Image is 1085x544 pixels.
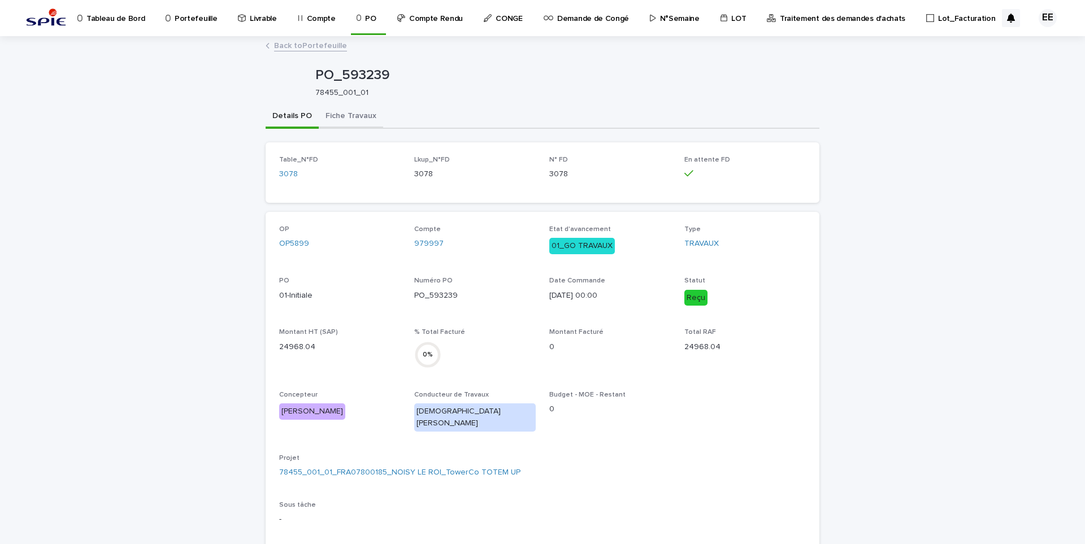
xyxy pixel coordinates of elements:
[279,513,806,525] p: -
[319,105,383,129] button: Fiche Travaux
[315,88,810,98] p: 78455_001_01
[414,156,450,163] span: Lkup_N°FD
[414,168,536,180] p: 3078
[549,226,611,233] span: Etat d'avancement
[279,168,298,180] a: 3078
[549,156,568,163] span: N° FD
[549,277,605,284] span: Date Commande
[549,238,615,254] div: 01_GO TRAVAUX
[684,156,730,163] span: En attente FD
[684,290,708,306] div: Reçu
[315,67,815,84] p: PO_593239
[414,349,441,360] div: 0 %
[684,329,716,336] span: Total RAF
[414,277,453,284] span: Numéro PO
[549,341,671,353] p: 0
[279,329,338,336] span: Montant HT (SAP)
[279,455,300,462] span: Projet
[279,238,309,250] a: OP5899
[279,290,401,302] p: 01-Initiale
[279,391,318,398] span: Concepteur
[684,238,719,250] a: TRAVAUX
[549,403,671,415] p: 0
[1039,9,1057,27] div: EE
[549,290,671,302] p: [DATE] 00:00
[684,341,806,353] p: 24968.04
[549,329,604,336] span: Montant Facturé
[414,238,444,250] a: 979997
[279,156,318,163] span: Table_N°FD
[279,226,289,233] span: OP
[279,341,401,353] p: 24968.04
[414,290,536,302] p: PO_593239
[414,226,441,233] span: Compte
[279,403,345,420] div: [PERSON_NAME]
[414,329,465,336] span: % Total Facturé
[414,391,489,398] span: Conducteur de Travaux
[266,105,319,129] button: Details PO
[23,7,70,29] img: svstPd6MQfCT1uX1QGkG
[279,277,289,284] span: PO
[274,38,347,51] a: Back toPortefeuille
[549,391,626,398] span: Budget - MOE - Restant
[414,403,536,432] div: [DEMOGRAPHIC_DATA][PERSON_NAME]
[279,467,520,478] a: 78455_001_01_FRA07800185_NOISY LE ROI_TowerCo TOTEM UP
[279,502,316,508] span: Sous tâche
[549,168,671,180] p: 3078
[684,226,701,233] span: Type
[684,277,705,284] span: Statut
